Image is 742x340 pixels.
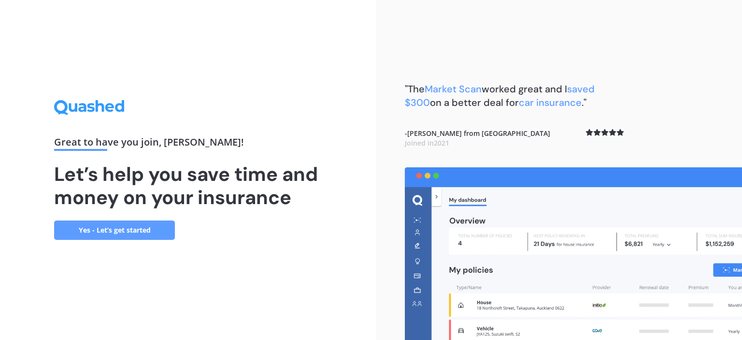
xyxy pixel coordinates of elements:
b: - [PERSON_NAME] from [GEOGRAPHIC_DATA] [405,129,550,148]
span: Joined in 2021 [405,138,449,148]
h1: Let’s help you save time and money on your insurance [54,163,322,209]
div: Great to have you join , [PERSON_NAME] ! [54,137,322,151]
img: dashboard.webp [405,167,742,340]
span: car insurance [519,96,582,109]
span: saved $300 [405,83,595,109]
a: Yes - Let’s get started [54,221,175,240]
span: Market Scan [425,83,482,95]
b: "The worked great and I on a better deal for ." [405,83,595,109]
